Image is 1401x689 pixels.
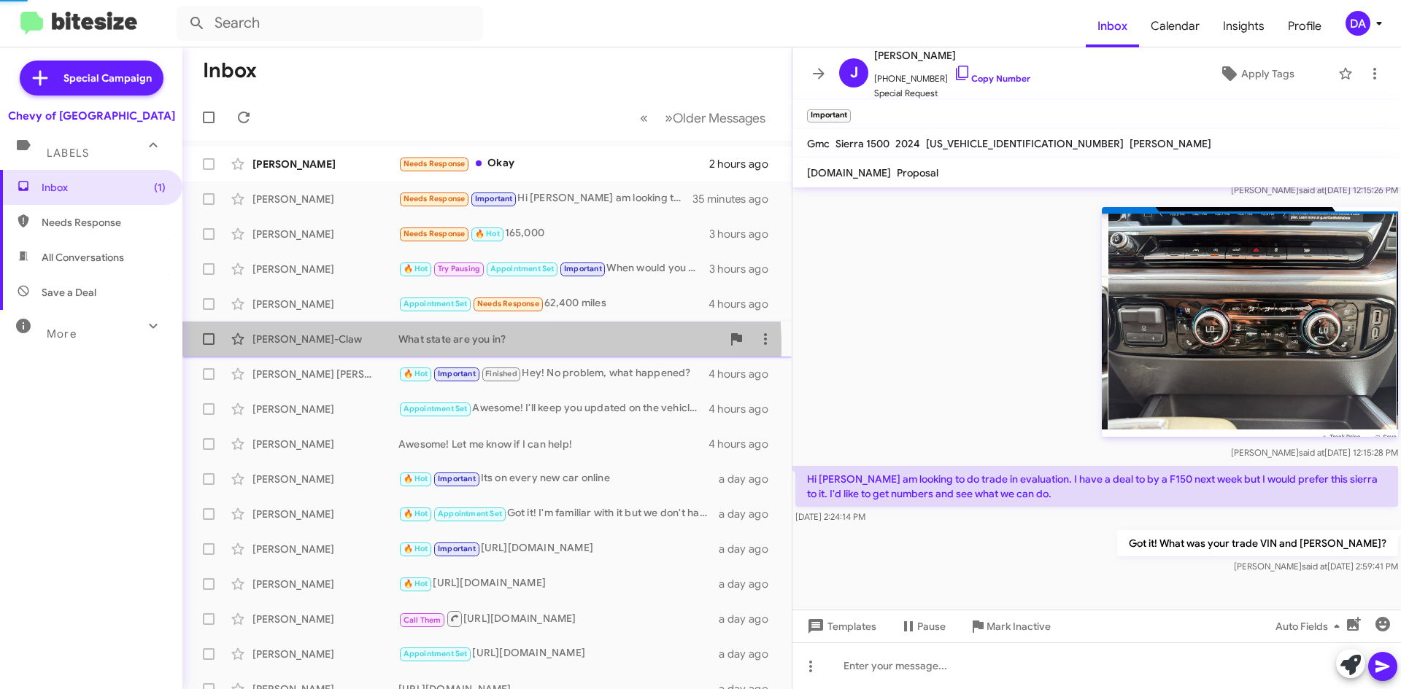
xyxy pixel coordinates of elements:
span: Appointment Set [490,264,555,273]
input: Search [177,6,483,41]
span: Appointment Set [404,299,468,308]
div: 2 hours ago [709,157,780,171]
span: Proposal [897,166,938,179]
span: [PERSON_NAME] [DATE] 2:59:41 PM [1234,561,1398,572]
button: Auto Fields [1264,613,1357,639]
div: Chevy of [GEOGRAPHIC_DATA] [8,109,175,123]
img: ME9d46dca1995eacb6f6e06a95004ae7c0 [1102,207,1398,437]
span: 🔥 Hot [404,579,428,588]
span: Important [438,369,476,378]
div: [PERSON_NAME] [252,647,398,661]
span: Templates [804,613,876,639]
span: Save a Deal [42,285,96,300]
span: » [665,109,673,127]
div: Hey! No problem, what happened? [398,365,709,382]
div: [PERSON_NAME] [252,472,398,486]
span: 🔥 Hot [404,264,428,273]
div: 4 hours ago [709,437,780,451]
span: [PERSON_NAME] [1130,137,1211,150]
span: Needs Response [42,215,166,230]
div: 4 hours ago [709,402,780,416]
a: Profile [1276,5,1333,47]
span: [PHONE_NUMBER] [874,64,1030,86]
div: 3 hours ago [709,262,780,276]
span: 🔥 Hot [404,474,428,483]
span: Needs Response [404,159,466,168]
button: Next [656,103,774,133]
span: Sierra 1500 [835,137,889,150]
span: Labels [47,147,89,160]
span: Important [475,194,513,203]
button: Pause [888,613,957,639]
button: DA [1333,11,1385,36]
div: a day ago [719,612,780,626]
span: [PERSON_NAME] [DATE] 12:15:28 PM [1231,447,1398,458]
span: 🔥 Hot [404,369,428,378]
div: Hi [PERSON_NAME] am looking to do trade in evaluation. I have a deal to by a F150 next week but I... [398,190,692,207]
span: Call Them [404,615,441,625]
a: Insights [1211,5,1276,47]
span: Older Messages [673,110,765,126]
div: 4 hours ago [709,367,780,381]
span: Appointment Set [404,649,468,658]
div: [PERSON_NAME] [252,577,398,591]
span: Auto Fields [1275,613,1346,639]
a: Special Campaign [20,61,163,96]
div: [PERSON_NAME]-Claw [252,332,398,346]
div: DA [1346,11,1370,36]
a: Copy Number [954,73,1030,84]
div: [PERSON_NAME] [252,437,398,451]
button: Apply Tags [1181,61,1331,87]
span: Gmc [807,137,830,150]
span: Important [438,544,476,553]
div: [PERSON_NAME] [252,542,398,556]
div: [URL][DOMAIN_NAME] [398,645,719,662]
span: Special Request [874,86,1030,101]
div: 3 hours ago [709,227,780,241]
div: [PERSON_NAME] [252,192,398,206]
div: Got it! I'm familiar with it but we don't have any in stock with that package right now [398,505,719,522]
p: Got it! What was your trade VIN and [PERSON_NAME]? [1117,530,1398,556]
span: Important [438,474,476,483]
div: a day ago [719,507,780,521]
span: [PERSON_NAME] [DATE] 12:15:26 PM [1231,184,1398,195]
span: All Conversations [42,250,124,265]
div: Awesome! I'll keep you updated on the vehicle availability, what time [DATE] can you come in? [398,400,709,417]
div: What state are you in? [398,332,722,346]
p: Hi [PERSON_NAME] am looking to do trade in evaluation. I have a deal to by a F150 next week but I... [795,466,1398,507]
a: Inbox [1086,5,1139,47]
div: Awesome! Let me know if I can help! [398,437,709,451]
span: More [47,327,77,340]
span: [US_VEHICLE_IDENTIFICATION_NUMBER] [926,137,1124,150]
span: [DOMAIN_NAME] [807,166,891,179]
a: Calendar [1139,5,1211,47]
div: a day ago [719,647,780,661]
div: a day ago [719,577,780,591]
div: 62,400 miles [398,295,709,312]
div: [URL][DOMAIN_NAME] [398,540,719,557]
div: Its on every new car online [398,470,719,487]
span: Special Campaign [63,71,152,85]
small: Important [807,109,851,122]
div: 165,000 [398,225,709,242]
div: When would you be able to bring it by for me to check it out? Would love to buy it from you [398,260,709,277]
span: J [850,61,858,85]
span: Mark Inactive [987,613,1051,639]
span: [DATE] 2:24:14 PM [795,511,865,522]
div: 4 hours ago [709,297,780,311]
div: [PERSON_NAME] [252,297,398,311]
div: [PERSON_NAME] [252,612,398,626]
span: Needs Response [404,229,466,238]
nav: Page navigation example [632,103,774,133]
span: said at [1302,561,1327,572]
button: Previous [631,103,657,133]
span: [PERSON_NAME] [874,47,1030,64]
div: [PERSON_NAME] [PERSON_NAME] [252,367,398,381]
span: Important [564,264,602,273]
span: Try Pausing [438,264,480,273]
div: Okay [398,155,709,172]
span: 🔥 Hot [404,544,428,553]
